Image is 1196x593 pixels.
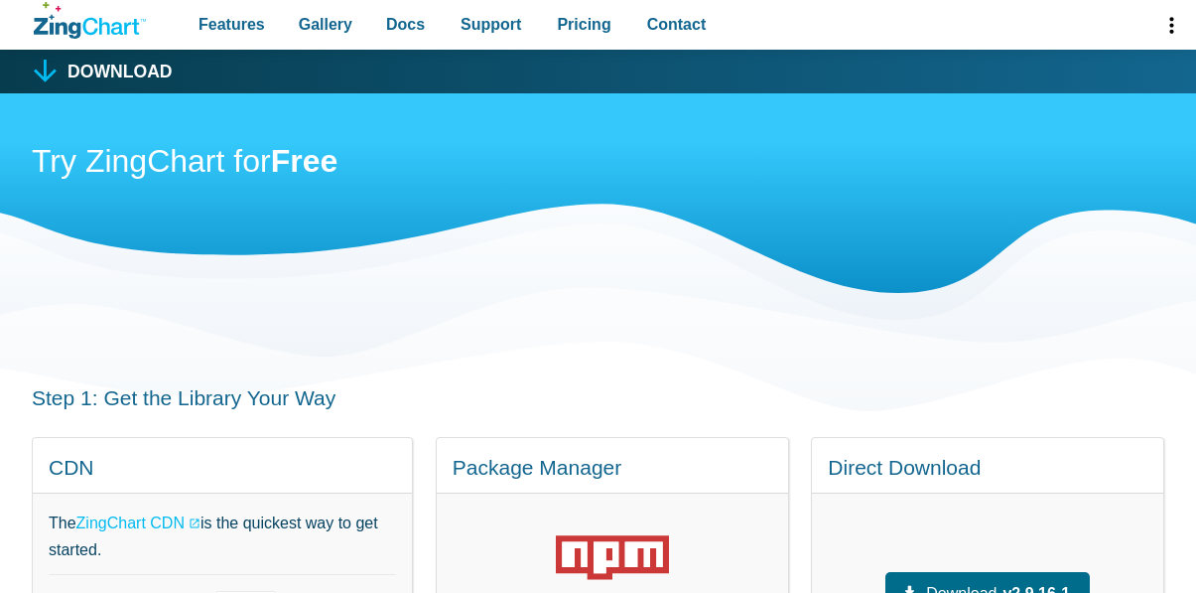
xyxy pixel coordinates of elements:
span: Features [199,11,265,38]
a: ZingChart Logo. Click to return to the homepage [34,2,146,39]
span: Docs [386,11,425,38]
span: Pricing [557,11,610,38]
p: The is the quickest way to get started. [49,510,396,563]
strong: Free [271,143,338,179]
span: Gallery [299,11,352,38]
h3: Step 1: Get the Library Your Way [32,384,1164,411]
h4: CDN [49,454,396,481]
a: ZingChart CDN [76,510,200,536]
span: Support [461,11,521,38]
h2: Try ZingChart for [32,141,1164,186]
h1: Download [67,64,173,81]
h4: Direct Download [828,454,1147,481]
span: Contact [647,11,707,38]
h4: Package Manager [453,454,772,481]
